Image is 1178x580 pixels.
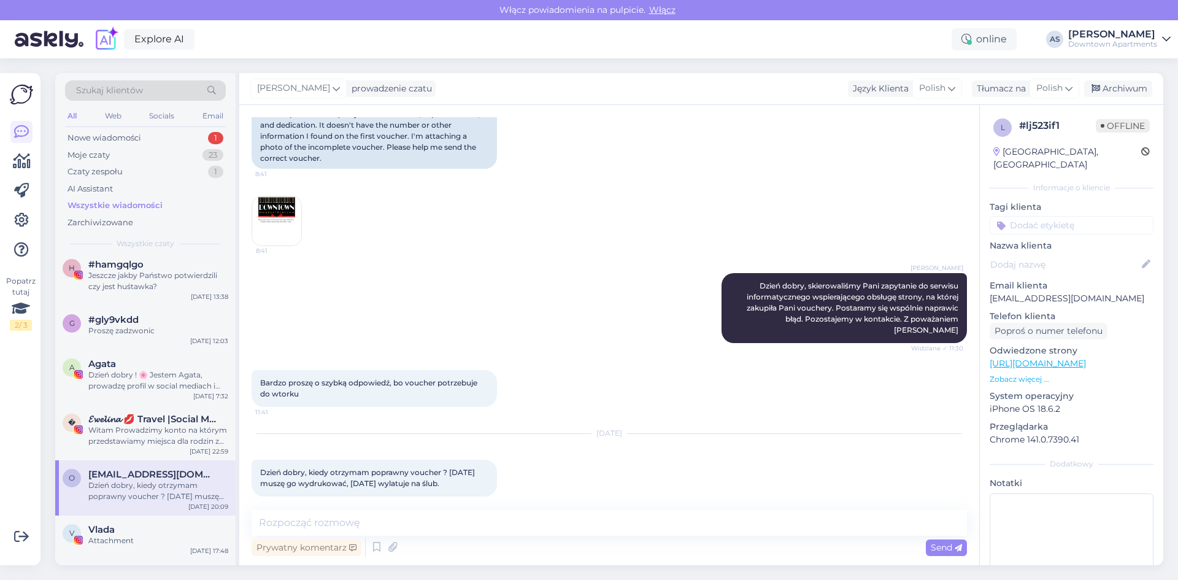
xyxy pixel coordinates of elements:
span: 20:09 [255,497,301,506]
div: Jeszcze jakby Państwo potwierdzili czy jest huśtawka? [88,270,228,292]
span: Vlada [88,524,115,535]
span: l [1001,123,1005,132]
div: Język Klienta [848,82,909,95]
span: � [68,418,75,427]
div: Witam Prowadzimy konto na którym przedstawiamy miejsca dla rodzin z dziećmi i nie tylko. Tworzymy... [88,425,228,447]
div: 2 / 3 [10,320,32,331]
div: [DATE] 12:03 [190,336,228,346]
div: Nowe wiadomości [67,132,141,144]
span: Offline [1096,119,1150,133]
div: All [65,108,79,124]
div: Web [102,108,124,124]
span: 8:41 [256,246,302,255]
span: [PERSON_NAME] [257,82,330,95]
div: [DATE] 20:09 [188,502,228,511]
span: Wszystkie czaty [117,238,174,249]
div: [DATE] [252,428,967,439]
span: oliwia_firlej@onet.pl [88,469,216,480]
p: Tagi klienta [990,201,1153,214]
div: 1 [208,132,223,144]
p: Nazwa klienta [990,239,1153,252]
div: Dodatkowy [990,458,1153,470]
div: Czaty zespołu [67,166,123,178]
input: Dodaj nazwę [990,258,1139,271]
span: Widziane ✓ 11:30 [911,344,963,353]
div: Informacje o kliencie [990,182,1153,193]
div: Archiwum [1084,80,1152,97]
div: Wszystkie wiadomości [67,199,163,212]
input: Dodać etykietę [990,216,1153,234]
img: Attachment [252,196,301,246]
div: [DATE] 7:32 [193,392,228,401]
span: A [69,363,75,372]
div: Popatrz tutaj [10,276,32,331]
span: V [69,528,74,538]
span: Polish [1036,82,1063,95]
p: iPhone OS 18.6.2 [990,403,1153,416]
div: [DATE] 17:48 [190,546,228,555]
div: AI Assistant [67,183,113,195]
div: Proszę zadzwonic [88,325,228,336]
div: 1 [208,166,223,178]
div: [PERSON_NAME] [1068,29,1157,39]
div: Poproś o numer telefonu [990,323,1107,339]
div: [DATE] 22:59 [190,447,228,456]
div: 23 [202,149,223,161]
span: [PERSON_NAME] [910,263,963,273]
img: Askly Logo [10,83,33,106]
div: # lj523if1 [1019,118,1096,133]
p: System operacyjny [990,390,1153,403]
span: #hamgqlgo [88,259,144,270]
a: [URL][DOMAIN_NAME] [990,358,1086,369]
span: 8:41 [255,169,301,179]
div: Zarchiwizowane [67,217,133,229]
span: Włącz [645,4,679,15]
span: Dzień dobry, skierowaliśmy Pani zapytanie do serwisu informatycznego wspierającego obsługę strony... [747,281,960,334]
div: Tłumacz na [972,82,1026,95]
img: explore-ai [93,26,119,52]
span: 11:41 [255,408,301,417]
span: Szukaj klientów [76,84,143,97]
span: Polish [919,82,945,95]
div: Attachment [88,535,228,546]
p: Zobacz więcej ... [990,374,1153,385]
span: o [69,473,75,482]
p: Odwiedzone strony [990,344,1153,357]
div: Email [200,108,226,124]
p: Przeglądarka [990,420,1153,433]
span: Dzień dobry, kiedy otrzymam poprawny voucher ? [DATE] muszę go wydrukować, [DATE] wylatuje na ślub. [260,468,477,488]
div: [DATE] 13:38 [191,292,228,301]
div: Prywatny komentarz [252,539,361,556]
div: Dzień dobry ! 🌸 Jestem Agata, prowadzę profil w social mediach i chętnie odwiedziłabym Wasz apart... [88,369,228,392]
a: Explore AI [124,29,194,50]
span: Agata [88,358,116,369]
p: Chrome 141.0.7390.41 [990,433,1153,446]
span: Bardzo proszę o szybką odpowiedź, bo voucher potrzebuje do wtorku [260,378,479,398]
span: g [69,319,75,328]
span: #gly9vkdd [88,314,139,325]
span: Send [931,542,962,553]
div: Moje czaty [67,149,110,161]
div: [GEOGRAPHIC_DATA], [GEOGRAPHIC_DATA] [993,145,1141,171]
div: Socials [147,108,177,124]
div: prowadzenie czatu [347,82,432,95]
p: Telefon klienta [990,310,1153,323]
p: [EMAIL_ADDRESS][DOMAIN_NAME] [990,292,1153,305]
div: Dzień dobry, kiedy otrzymam poprawny voucher ? [DATE] muszę go wydrukować, [DATE] wylatuje na ślub. [88,480,228,502]
a: [PERSON_NAME]Downtown Apartments [1068,29,1171,49]
div: online [952,28,1017,50]
div: AS [1046,31,1063,48]
div: Downtown Apartments [1068,39,1157,49]
span: h [69,263,75,273]
p: Notatki [990,477,1153,490]
span: 𝓔𝔀𝓮𝓵𝓲𝓷𝓪 💋 Travel |Social Media | lifestyle | [88,414,216,425]
p: Email klienta [990,279,1153,292]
